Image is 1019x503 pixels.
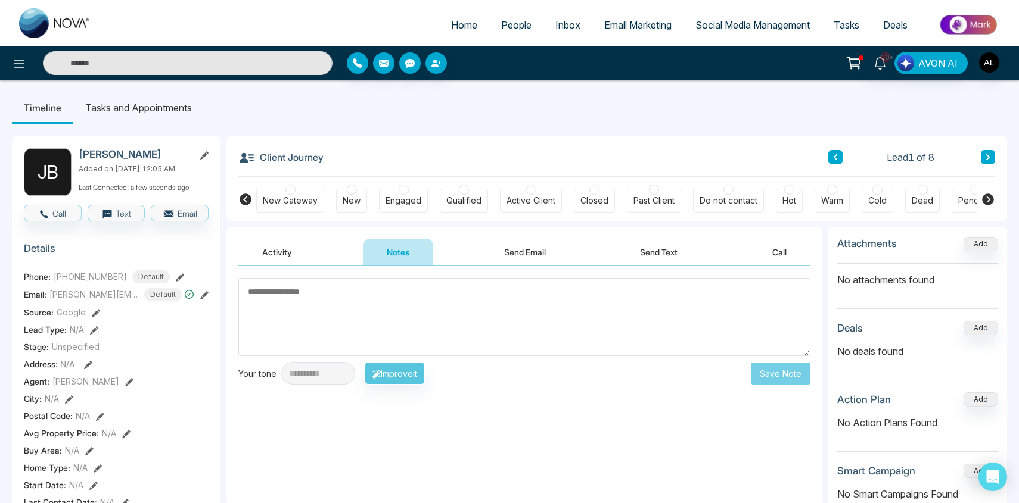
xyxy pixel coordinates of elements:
[386,195,421,207] div: Engaged
[24,205,82,221] button: Call
[24,148,72,196] div: J B
[65,444,79,457] span: N/A
[837,415,998,430] p: No Action Plans Found
[964,238,998,248] span: Add
[24,340,49,353] span: Stage:
[964,464,998,478] button: Add
[837,264,998,287] p: No attachments found
[238,148,324,166] h3: Client Journey
[12,92,73,124] li: Timeline
[52,340,100,353] span: Unspecified
[49,288,139,301] span: [PERSON_NAME][EMAIL_ADDRESS][DOMAIN_NAME]
[24,461,70,474] span: Home Type :
[480,239,570,265] button: Send Email
[837,393,891,405] h3: Action Plan
[837,487,998,501] p: No Smart Campaigns Found
[24,358,75,370] span: Address:
[79,180,209,193] p: Last Connected: a few seconds ago
[868,195,887,207] div: Cold
[964,392,998,407] button: Add
[24,427,99,439] span: Avg Property Price :
[748,239,810,265] button: Call
[887,150,934,164] span: Lead 1 of 8
[633,195,675,207] div: Past Client
[19,8,91,38] img: Nova CRM Logo
[837,465,915,477] h3: Smart Campaign
[343,195,361,207] div: New
[918,56,958,70] span: AVON AI
[102,427,116,439] span: N/A
[238,239,316,265] button: Activity
[132,270,170,283] span: Default
[24,306,54,318] span: Source:
[616,239,701,265] button: Send Text
[238,367,281,380] div: Your tone
[263,195,318,207] div: New Gateway
[76,410,90,422] span: N/A
[700,195,757,207] div: Do not contact
[883,19,908,31] span: Deals
[151,205,209,221] button: Email
[964,321,998,335] button: Add
[24,410,73,422] span: Postal Code :
[958,195,991,207] div: Pending
[489,14,543,36] a: People
[912,195,933,207] div: Dead
[439,14,489,36] a: Home
[866,52,894,73] a: 10+
[695,19,810,31] span: Social Media Management
[871,14,919,36] a: Deals
[821,195,843,207] div: Warm
[54,270,127,283] span: [PHONE_NUMBER]
[543,14,592,36] a: Inbox
[57,306,86,318] span: Google
[880,52,891,63] span: 10+
[60,359,75,369] span: N/A
[925,11,1012,38] img: Market-place.gif
[592,14,684,36] a: Email Marketing
[837,322,863,334] h3: Deals
[604,19,672,31] span: Email Marketing
[69,479,83,491] span: N/A
[24,288,46,301] span: Email:
[144,288,182,301] span: Default
[978,463,1007,491] div: Open Intercom Messenger
[897,55,914,71] img: Lead Flow
[751,363,810,385] button: Save Note
[837,238,897,249] h3: Attachments
[894,52,968,74] button: AVON AI
[580,195,608,207] div: Closed
[782,195,796,207] div: Hot
[45,392,59,405] span: N/A
[88,205,145,221] button: Text
[822,14,871,36] a: Tasks
[79,164,209,174] p: Added on [DATE] 12:05 AM
[24,270,51,283] span: Phone:
[24,444,62,457] span: Buy Area :
[451,19,477,31] span: Home
[507,195,555,207] div: Active Client
[79,148,189,160] h2: [PERSON_NAME]
[446,195,481,207] div: Qualified
[73,461,88,474] span: N/A
[555,19,580,31] span: Inbox
[363,239,433,265] button: Notes
[52,375,119,388] span: [PERSON_NAME]
[684,14,822,36] a: Social Media Management
[24,479,66,491] span: Start Date :
[70,323,84,336] span: N/A
[24,242,209,261] h3: Details
[501,19,532,31] span: People
[24,375,49,388] span: Agent:
[979,52,999,73] img: User Avatar
[24,392,42,405] span: City :
[964,237,998,251] button: Add
[24,323,67,336] span: Lead Type:
[837,344,998,358] p: No deals found
[73,92,204,124] li: Tasks and Appointments
[834,19,859,31] span: Tasks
